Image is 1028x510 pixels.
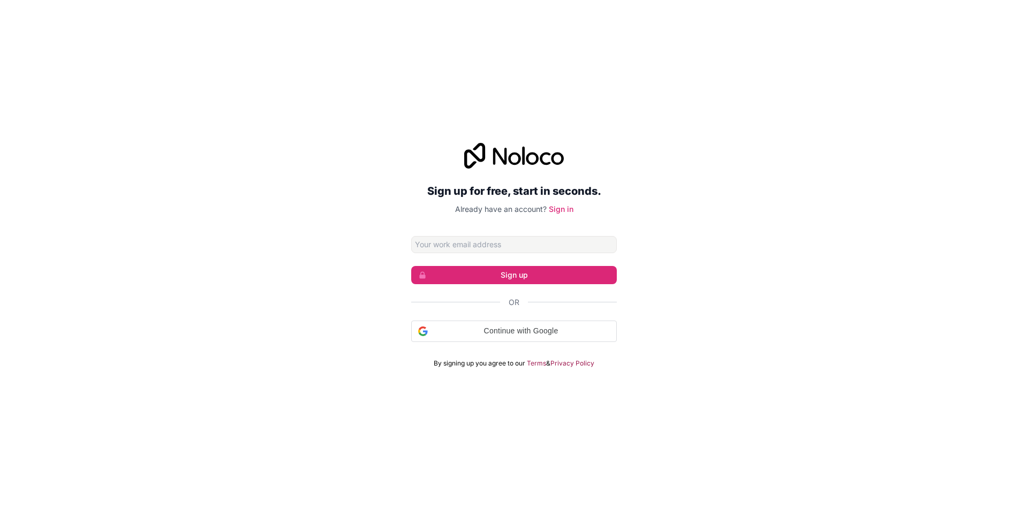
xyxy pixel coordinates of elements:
[432,325,610,337] span: Continue with Google
[411,181,617,201] h2: Sign up for free, start in seconds.
[411,236,617,253] input: Email address
[549,204,573,214] a: Sign in
[527,359,546,368] a: Terms
[509,297,519,308] span: Or
[546,359,550,368] span: &
[411,321,617,342] div: Continue with Google
[411,266,617,284] button: Sign up
[455,204,547,214] span: Already have an account?
[814,430,1028,505] iframe: Intercom notifications message
[434,359,525,368] span: By signing up you agree to our
[550,359,594,368] a: Privacy Policy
